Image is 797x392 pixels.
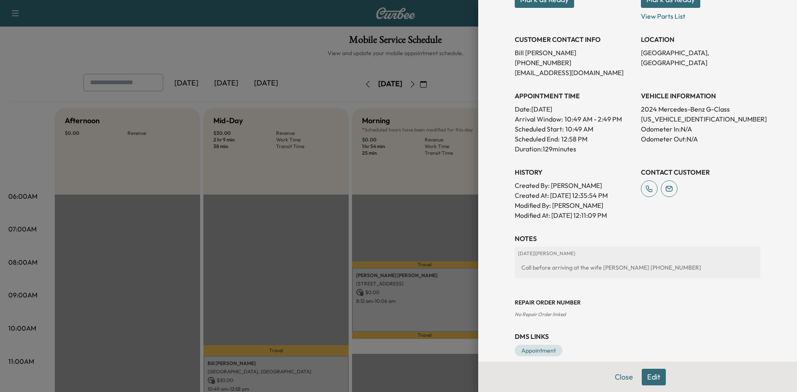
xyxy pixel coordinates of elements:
div: Call before arriving at the wife [PERSON_NAME] [PHONE_NUMBER] [518,260,757,275]
h3: CONTACT CUSTOMER [641,167,760,177]
p: View Parts List [641,8,760,21]
p: Date: [DATE] [515,104,634,114]
span: 10:49 AM - 2:49 PM [565,114,622,124]
p: 10:49 AM [565,124,593,134]
h3: CUSTOMER CONTACT INFO [515,34,634,44]
h3: DMS Links [515,331,760,341]
p: Modified At : [DATE] 12:11:09 PM [515,210,634,220]
h3: Repair Order number [515,298,760,307]
p: Duration: 129 minutes [515,144,634,154]
button: Close [609,369,638,385]
p: Created By : [PERSON_NAME] [515,180,634,190]
p: Odometer In: N/A [641,124,760,134]
p: [US_VEHICLE_IDENTIFICATION_NUMBER] [641,114,760,124]
p: 12:58 PM [561,134,587,144]
h3: History [515,167,634,177]
h3: APPOINTMENT TIME [515,91,634,101]
p: Bill [PERSON_NAME] [515,48,634,58]
h3: LOCATION [641,34,760,44]
h3: NOTES [515,234,760,243]
p: Modified By : [PERSON_NAME] [515,200,634,210]
p: Arrival Window: [515,114,634,124]
p: Created At : [DATE] 12:35:54 PM [515,190,634,200]
p: Odometer Out: N/A [641,134,760,144]
a: Appointment [515,345,562,356]
p: 2024 Mercedes-Benz G-Class [641,104,760,114]
p: [EMAIL_ADDRESS][DOMAIN_NAME] [515,68,634,78]
p: [DATE] | [PERSON_NAME] [518,250,757,257]
p: [PHONE_NUMBER] [515,58,634,68]
h3: VEHICLE INFORMATION [641,91,760,101]
span: No Repair Order linked [515,311,566,317]
p: Scheduled End: [515,134,560,144]
p: Scheduled Start: [515,124,564,134]
button: Edit [642,369,666,385]
p: [GEOGRAPHIC_DATA], [GEOGRAPHIC_DATA] [641,48,760,68]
